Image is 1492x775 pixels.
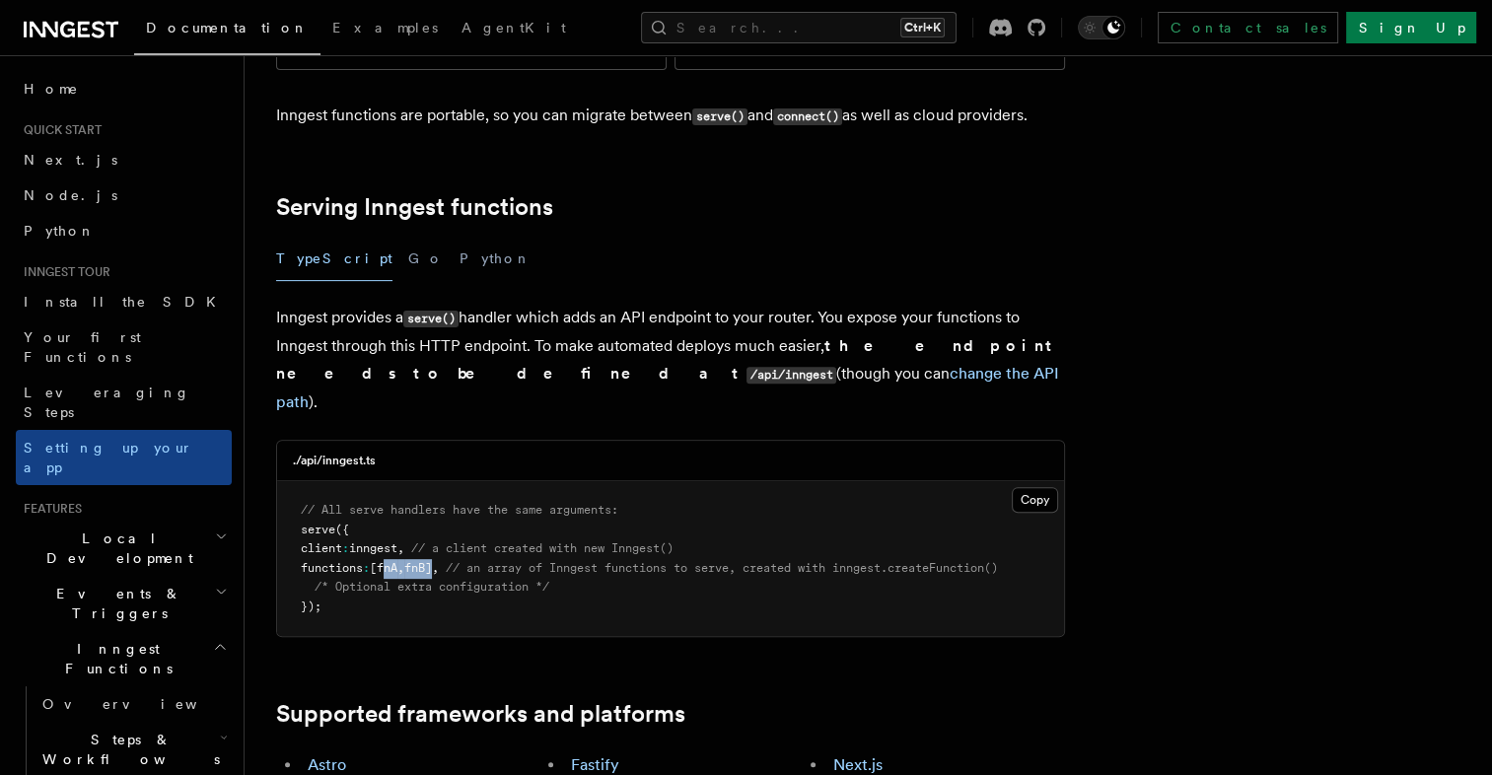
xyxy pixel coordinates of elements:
[773,108,842,125] code: connect()
[16,576,232,631] button: Events & Triggers
[301,561,363,575] span: functions
[16,264,110,280] span: Inngest tour
[24,385,190,420] span: Leveraging Steps
[315,580,549,594] span: /* Optional extra configuration */
[24,440,193,475] span: Setting up your app
[301,541,342,555] span: client
[24,294,228,310] span: Install the SDK
[16,584,215,623] span: Events & Triggers
[276,304,1065,416] p: Inngest provides a handler which adds an API endpoint to your router. You expose your functions t...
[276,102,1065,130] p: Inngest functions are portable, so you can migrate between and as well as cloud providers.
[408,237,444,281] button: Go
[16,430,232,485] a: Setting up your app
[1346,12,1476,43] a: Sign Up
[308,755,346,774] a: Astro
[460,237,532,281] button: Python
[301,599,321,613] span: });
[342,541,349,555] span: :
[16,71,232,106] a: Home
[16,521,232,576] button: Local Development
[397,541,404,555] span: ,
[42,696,246,712] span: Overview
[641,12,957,43] button: Search...Ctrl+K
[276,700,685,728] a: Supported frameworks and platforms
[24,152,117,168] span: Next.js
[16,284,232,319] a: Install the SDK
[16,319,232,375] a: Your first Functions
[146,20,309,35] span: Documentation
[1078,16,1125,39] button: Toggle dark mode
[1158,12,1338,43] a: Contact sales
[16,639,213,678] span: Inngest Functions
[24,79,79,99] span: Home
[16,142,232,177] a: Next.js
[24,329,141,365] span: Your first Functions
[16,631,232,686] button: Inngest Functions
[16,213,232,248] a: Python
[24,187,117,203] span: Node.js
[404,561,432,575] span: fnB]
[276,193,553,221] a: Serving Inngest functions
[692,108,747,125] code: serve()
[349,541,397,555] span: inngest
[833,755,883,774] a: Next.js
[301,523,335,536] span: serve
[363,561,370,575] span: :
[571,755,619,774] a: Fastify
[1012,487,1058,513] button: Copy
[403,311,459,327] code: serve()
[16,177,232,213] a: Node.js
[411,541,674,555] span: // a client created with new Inngest()
[320,6,450,53] a: Examples
[16,501,82,517] span: Features
[276,237,392,281] button: TypeScript
[900,18,945,37] kbd: Ctrl+K
[746,367,836,384] code: /api/inngest
[35,730,220,769] span: Steps & Workflows
[16,122,102,138] span: Quick start
[301,503,618,517] span: // All serve handlers have the same arguments:
[332,20,438,35] span: Examples
[16,528,215,568] span: Local Development
[134,6,320,55] a: Documentation
[16,375,232,430] a: Leveraging Steps
[35,686,232,722] a: Overview
[432,561,439,575] span: ,
[450,6,578,53] a: AgentKit
[397,561,404,575] span: ,
[24,223,96,239] span: Python
[370,561,397,575] span: [fnA
[293,453,376,468] h3: ./api/inngest.ts
[335,523,349,536] span: ({
[446,561,998,575] span: // an array of Inngest functions to serve, created with inngest.createFunction()
[462,20,566,35] span: AgentKit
